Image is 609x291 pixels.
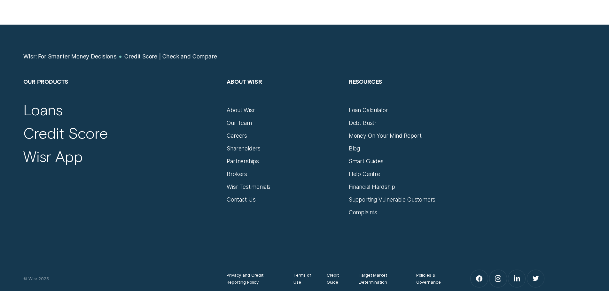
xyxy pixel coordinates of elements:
[124,53,217,60] a: Credit Score | Check and Compare
[227,132,247,139] a: Careers
[359,272,403,286] a: Target Market Determination
[227,78,341,107] h2: About Wisr
[416,272,451,286] a: Policies & Governance
[508,270,525,287] a: LinkedIn
[349,119,377,126] a: Debt Bustr
[227,272,281,286] a: Privacy and Credit Reporting Policy
[227,158,259,165] a: Partnerships
[489,270,506,287] a: Instagram
[471,270,488,287] a: Facebook
[293,272,314,286] a: Terms of Use
[527,270,544,287] a: Twitter
[227,183,270,190] a: Wisr Testimonials
[227,196,255,203] a: Contact Us
[349,209,377,216] a: Complaints
[349,183,395,190] a: Financial Hardship
[227,145,261,152] a: Shareholders
[227,171,247,178] a: Brokers
[20,275,223,282] div: © Wisr 2025
[23,124,108,142] a: Credit Score
[349,78,464,107] h2: Resources
[349,171,380,178] a: Help Centre
[227,119,252,126] a: Our Team
[227,107,255,114] a: About Wisr
[327,272,346,286] a: Credit Guide
[23,78,220,107] h2: Our Products
[23,101,62,119] a: Loans
[349,158,384,165] a: Smart Guides
[349,196,436,203] a: Supporting Vulnerable Customers
[23,53,116,60] a: Wisr: For Smarter Money Decisions
[349,132,422,139] a: Money On Your Mind Report
[23,147,82,166] a: Wisr App
[349,107,388,114] a: Loan Calculator
[349,145,360,152] a: Blog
